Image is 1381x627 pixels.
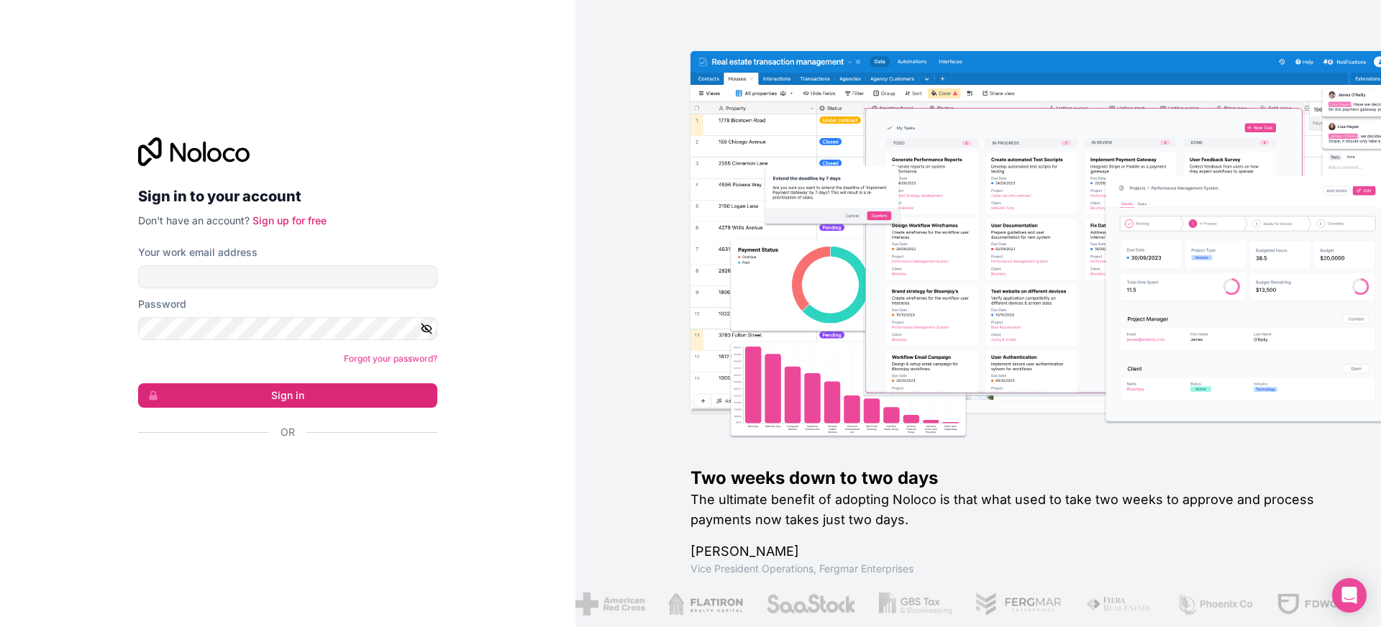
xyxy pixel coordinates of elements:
[690,541,1335,562] h1: [PERSON_NAME]
[138,383,437,408] button: Sign in
[1275,592,1359,615] img: /assets/fdworks-Bi04fVtw.png
[138,183,437,209] h2: Sign in to your account
[667,592,742,615] img: /assets/flatiron-C8eUkumj.png
[138,245,257,260] label: Your work email address
[765,592,855,615] img: /assets/saastock-C6Zbiodz.png
[138,265,437,288] input: Email address
[574,592,644,615] img: /assets/american-red-cross-BAupjrZR.png
[281,425,295,439] span: Or
[138,214,250,226] span: Don't have an account?
[878,592,952,615] img: /assets/gbstax-C-GtDUiK.png
[1175,592,1253,615] img: /assets/phoenix-BREaitsQ.png
[1085,592,1152,615] img: /assets/fiera-fwj2N5v4.png
[131,455,433,487] iframe: Sign in with Google Button
[344,353,437,364] a: Forgot your password?
[690,490,1335,530] h2: The ultimate benefit of adopting Noloco is that what used to take two weeks to approve and proces...
[974,592,1062,615] img: /assets/fergmar-CudnrXN5.png
[690,562,1335,576] h1: Vice President Operations , Fergmar Enterprises
[690,467,1335,490] h1: Two weeks down to two days
[138,297,186,311] label: Password
[138,317,437,340] input: Password
[1332,578,1367,613] div: Open Intercom Messenger
[252,214,327,226] a: Sign up for free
